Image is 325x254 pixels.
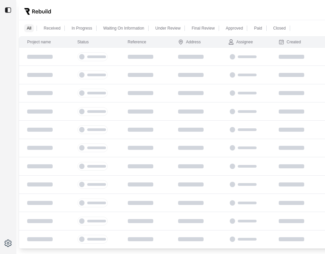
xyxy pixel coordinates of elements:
p: Closed [273,26,286,31]
div: Reference [128,39,146,45]
div: Status [77,39,89,45]
p: All [27,26,31,31]
img: toggle sidebar [5,7,11,13]
div: Address [178,39,201,45]
p: Received [44,26,60,31]
p: Approved [226,26,243,31]
p: Waiting On Information [103,26,144,31]
div: Project name [27,39,51,45]
p: In Progress [71,26,92,31]
div: Assignee [228,39,253,45]
div: Created [279,39,301,45]
p: Under Review [155,26,180,31]
img: Rebuild [24,8,51,15]
p: Final Review [192,26,215,31]
p: Paid [254,26,262,31]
